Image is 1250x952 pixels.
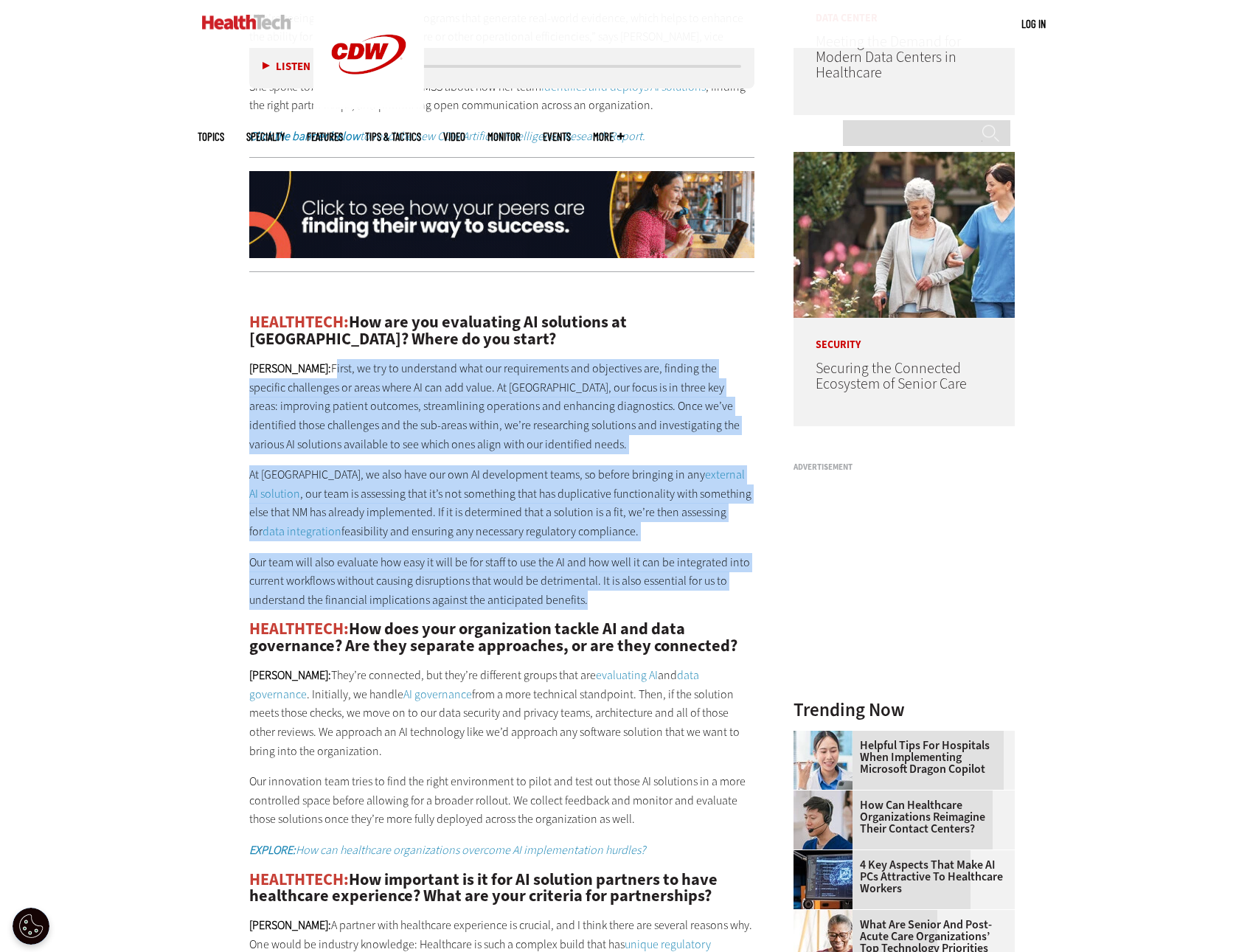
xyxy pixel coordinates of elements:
[249,869,349,890] span: HEALTHTECH:
[249,842,296,858] strong: EXPLORE:
[794,740,1006,775] a: Helpful Tips for Hospitals When Implementing Microsoft Dragon Copilot
[249,772,755,829] p: Our innovation team tries to find the right environment to pilot and test out those AI solutions ...
[403,687,472,702] a: AI governance
[313,97,424,113] a: CDW
[249,667,331,683] strong: [PERSON_NAME]:
[249,314,755,347] h2: How are you evaluating AI solutions at [GEOGRAPHIC_DATA]? Where do you start?
[249,621,755,654] h2: How does your organization tackle AI and data governance? Are they separate approaches, or are th...
[794,850,853,909] img: Desktop monitor with brain AI concept
[13,908,49,945] button: Open Preferences
[249,361,331,376] strong: [PERSON_NAME]:
[794,910,860,922] a: Older person using tablet
[246,131,285,142] span: Specialty
[263,524,341,539] a: data integration
[794,791,860,802] a: Healthcare contact center
[249,311,349,333] span: HEALTHTECH:
[307,131,343,142] a: Features
[794,463,1015,471] h3: Advertisement
[13,908,49,945] div: Cookie Settings
[487,131,521,142] a: MonITor
[198,131,224,142] span: Topics
[794,850,860,862] a: Desktop monitor with brain AI concept
[794,701,1015,719] h3: Trending Now
[365,131,421,142] a: Tips & Tactics
[202,15,291,29] img: Home
[1021,16,1046,32] div: User menu
[794,318,1015,350] p: Security
[249,917,331,933] strong: [PERSON_NAME]:
[249,872,755,905] h2: How important is it for AI solution partners to have healthcare experience? What are your criteri...
[794,152,1015,318] img: nurse walks with senior woman through a garden
[816,358,967,394] a: Securing the Connected Ecosystem of Senior Care
[249,553,755,610] p: Our team will also evaluate how easy it will be for staff to use the AI and how well it can be in...
[249,171,755,258] img: xs-AI-q225-animated-desktop
[249,667,699,702] a: data governance
[443,131,465,142] a: Video
[596,667,658,683] a: evaluating AI
[249,842,645,858] em: How can healthcare organizations overcome AI implementation hurdles?
[249,842,645,858] a: EXPLORE:How can healthcare organizations overcome AI implementation hurdles?
[1021,17,1046,30] a: Log in
[543,131,571,142] a: Events
[249,465,755,541] p: At [GEOGRAPHIC_DATA], we also have our own AI development teams, so before bringing in any , our ...
[249,359,755,454] p: First, we try to understand what our requirements and objectives are, finding the specific challe...
[794,477,1015,661] iframe: advertisement
[794,731,860,743] a: Doctor using phone to dictate to tablet
[249,467,745,501] a: external AI solution
[249,618,349,639] span: HEALTHTECH:
[794,859,1006,894] a: 4 Key Aspects That Make AI PCs Attractive to Healthcare Workers
[794,731,853,790] img: Doctor using phone to dictate to tablet
[249,666,755,760] p: They’re connected, but they’re different groups that are and . Initially, we handle from a more t...
[794,799,1006,835] a: How Can Healthcare Organizations Reimagine Their Contact Centers?
[794,791,853,849] img: Healthcare contact center
[593,131,624,142] span: More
